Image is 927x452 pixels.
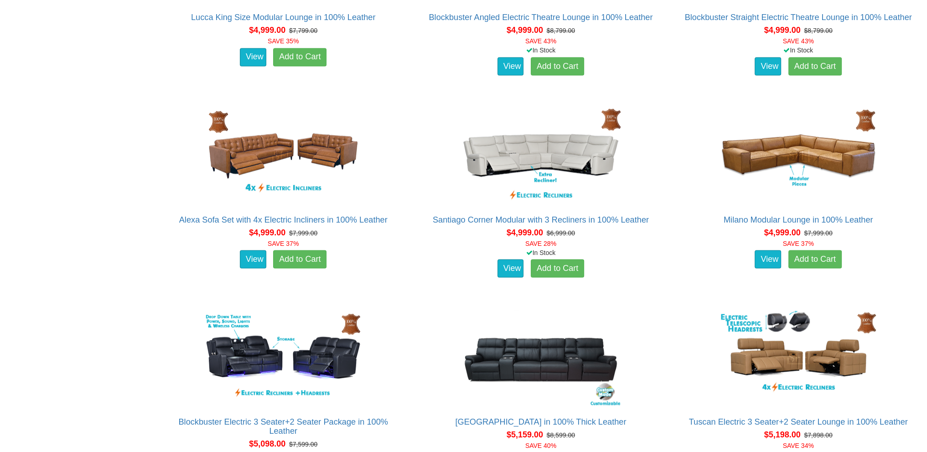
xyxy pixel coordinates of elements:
[689,417,908,426] a: Tuscan Electric 3 Seater+2 Seater Lounge in 100% Leather
[459,105,623,206] img: Santiago Corner Modular with 3 Recliners in 100% Leather
[240,250,266,268] a: View
[273,250,326,268] a: Add to Cart
[755,250,781,268] a: View
[674,46,922,55] div: In Stock
[268,37,299,45] font: SAVE 35%
[531,259,584,277] a: Add to Cart
[507,228,543,237] span: $4,999.00
[804,431,832,438] del: $7,898.00
[459,307,623,408] img: Denver Theatre Lounge in 100% Thick Leather
[804,27,832,34] del: $8,799.00
[497,259,524,277] a: View
[417,46,665,55] div: In Stock
[507,430,543,439] span: $5,159.00
[268,239,299,247] font: SAVE 37%
[525,37,556,45] font: SAVE 43%
[764,26,801,35] span: $4,999.00
[178,417,388,435] a: Blockbuster Electric 3 Seater+2 Seater Package in 100% Leather
[764,228,801,237] span: $4,999.00
[782,442,813,449] font: SAVE 34%
[788,57,842,75] a: Add to Cart
[547,229,575,236] del: $6,999.00
[201,105,365,206] img: Alexa Sofa Set with 4x Electric Incliners in 100% Leather
[191,13,375,22] a: Lucca King Size Modular Lounge in 100% Leather
[417,248,665,257] div: In Stock
[455,417,626,426] a: [GEOGRAPHIC_DATA] in 100% Thick Leather
[433,215,649,224] a: Santiago Corner Modular with 3 Recliners in 100% Leather
[764,430,801,439] span: $5,198.00
[249,439,285,448] span: $5,098.00
[507,26,543,35] span: $4,999.00
[525,239,556,247] font: SAVE 28%
[716,307,880,408] img: Tuscan Electric 3 Seater+2 Seater Lounge in 100% Leather
[685,13,912,22] a: Blockbuster Straight Electric Theatre Lounge in 100% Leather
[240,48,266,66] a: View
[525,442,556,449] font: SAVE 40%
[289,27,317,34] del: $7,799.00
[249,228,285,237] span: $4,999.00
[179,215,388,224] a: Alexa Sofa Set with 4x Electric Incliners in 100% Leather
[716,105,880,206] img: Milano Modular Lounge in 100% Leather
[782,239,813,247] font: SAVE 37%
[429,13,653,22] a: Blockbuster Angled Electric Theatre Lounge in 100% Leather
[289,229,317,236] del: $7,999.00
[547,27,575,34] del: $8,799.00
[201,307,365,408] img: Blockbuster Electric 3 Seater+2 Seater Package in 100% Leather
[788,250,842,268] a: Add to Cart
[273,48,326,66] a: Add to Cart
[289,440,317,447] del: $7,599.00
[804,229,832,236] del: $7,999.00
[547,431,575,438] del: $8,599.00
[497,57,524,75] a: View
[724,215,873,224] a: Milano Modular Lounge in 100% Leather
[782,37,813,45] font: SAVE 43%
[755,57,781,75] a: View
[249,26,285,35] span: $4,999.00
[531,57,584,75] a: Add to Cart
